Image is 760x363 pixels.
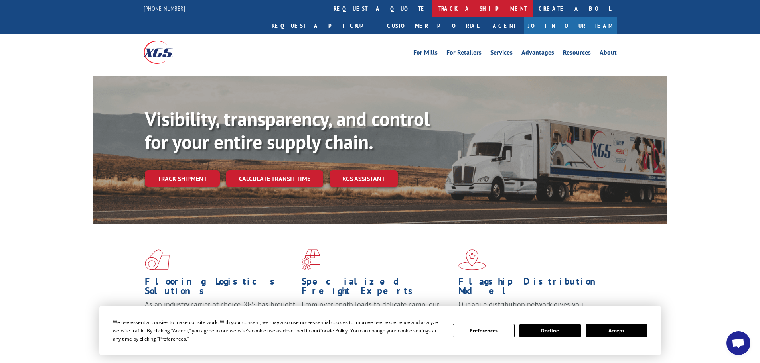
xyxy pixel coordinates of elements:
[413,49,438,58] a: For Mills
[145,300,295,328] span: As an industry carrier of choice, XGS has brought innovation and dedication to flooring logistics...
[302,277,452,300] h1: Specialized Freight Experts
[519,324,581,337] button: Decline
[302,249,320,270] img: xgs-icon-focused-on-flooring-red
[266,17,381,34] a: Request a pickup
[490,49,513,58] a: Services
[485,17,524,34] a: Agent
[726,331,750,355] div: Open chat
[330,170,398,187] a: XGS ASSISTANT
[226,170,323,187] a: Calculate transit time
[563,49,591,58] a: Resources
[99,306,661,355] div: Cookie Consent Prompt
[159,336,186,342] span: Preferences
[586,324,647,337] button: Accept
[144,4,185,12] a: [PHONE_NUMBER]
[600,49,617,58] a: About
[458,277,609,300] h1: Flagship Distribution Model
[458,249,486,270] img: xgs-icon-flagship-distribution-model-red
[446,49,482,58] a: For Retailers
[453,324,514,337] button: Preferences
[145,277,296,300] h1: Flooring Logistics Solutions
[113,318,443,343] div: We use essential cookies to make our site work. With your consent, we may also use non-essential ...
[458,300,605,318] span: Our agile distribution network gives you nationwide inventory management on demand.
[145,106,430,154] b: Visibility, transparency, and control for your entire supply chain.
[521,49,554,58] a: Advantages
[381,17,485,34] a: Customer Portal
[145,170,220,187] a: Track shipment
[145,249,170,270] img: xgs-icon-total-supply-chain-intelligence-red
[524,17,617,34] a: Join Our Team
[319,327,348,334] span: Cookie Policy
[302,300,452,335] p: From overlength loads to delicate cargo, our experienced staff knows the best way to move your fr...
